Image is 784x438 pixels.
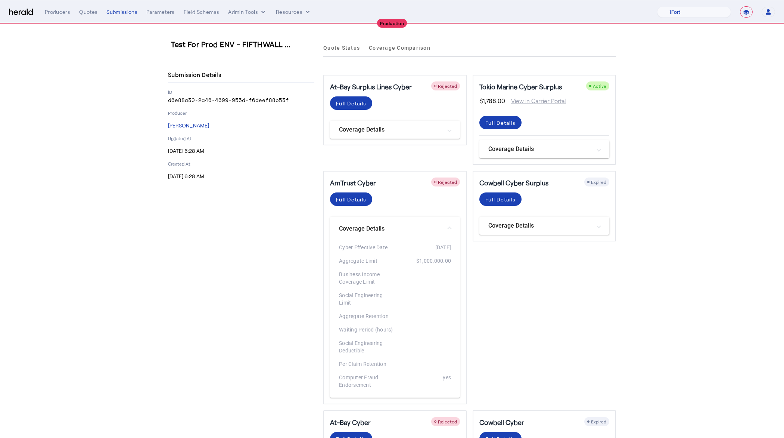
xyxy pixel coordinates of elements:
[168,89,314,95] p: ID
[339,224,442,233] mat-panel-title: Coverage Details
[591,419,606,424] span: Expired
[330,217,460,241] mat-expansion-panel-header: Coverage Details
[339,374,395,389] div: Computer Fraud Endorsement
[479,81,562,92] h5: Tokio Marine Cyber Surplus
[438,83,457,89] span: Rejected
[323,39,360,57] a: Quote Status
[369,45,430,50] span: Coverage Comparison
[485,195,516,203] div: Full Details
[377,19,407,28] div: Production
[488,221,591,230] mat-panel-title: Coverage Details
[479,140,609,158] mat-expansion-panel-header: Coverage Details
[505,96,566,105] span: View in Carrier Portal
[330,178,376,188] h5: AmTrust Cyber
[45,8,70,16] div: Producers
[168,70,224,79] h4: Submission Details
[339,360,395,368] div: Per Claim Retention
[479,217,609,235] mat-expansion-panel-header: Coverage Details
[330,121,460,139] mat-expansion-panel-header: Coverage Details
[339,326,395,333] div: Waiting Period (hours)
[479,192,522,206] button: Full Details
[339,292,395,306] div: Social Engineering Limit
[479,96,505,105] span: $1,788.00
[330,96,372,110] button: Full Details
[146,8,175,16] div: Parameters
[438,419,457,424] span: Rejected
[330,417,371,428] h5: At-Bay Cyber
[438,179,457,185] span: Rejected
[395,257,451,265] div: $1,000,000.00
[184,8,220,16] div: Field Schemas
[168,173,314,180] p: [DATE] 6:28 AM
[339,257,395,265] div: Aggregate Limit
[339,312,395,320] div: Aggregate Retention
[593,83,606,89] span: Active
[479,178,548,188] h5: Cowbell Cyber Surplus
[395,244,451,251] div: [DATE]
[168,147,314,155] p: [DATE] 6:28 AM
[330,192,372,206] button: Full Details
[339,271,395,286] div: Business Income Coverage Limit
[330,81,412,92] h5: At-Bay Surplus Lines Cyber
[479,417,524,428] h5: Cowbell Cyber
[106,8,137,16] div: Submissions
[168,161,314,167] p: Created At
[9,9,33,16] img: Herald Logo
[168,122,314,129] p: [PERSON_NAME]
[228,8,267,16] button: internal dropdown menu
[339,339,395,354] div: Social Engineering Deductible
[276,8,311,16] button: Resources dropdown menu
[488,145,591,154] mat-panel-title: Coverage Details
[168,96,314,104] p: d6e88a30-2a46-4699-955d-f6deef88b53f
[591,179,606,185] span: Expired
[171,39,317,49] h3: Test For Prod ENV - FIFTHWALL ...
[336,195,366,203] div: Full Details
[485,119,516,127] div: Full Details
[168,110,314,116] p: Producer
[339,244,395,251] div: Cyber Effective Date
[336,99,366,107] div: Full Details
[395,374,451,389] div: yes
[323,45,360,50] span: Quote Status
[168,135,314,141] p: Updated At
[339,125,442,134] mat-panel-title: Coverage Details
[330,241,460,398] div: Coverage Details
[479,116,522,129] button: Full Details
[369,39,430,57] a: Coverage Comparison
[79,8,97,16] div: Quotes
